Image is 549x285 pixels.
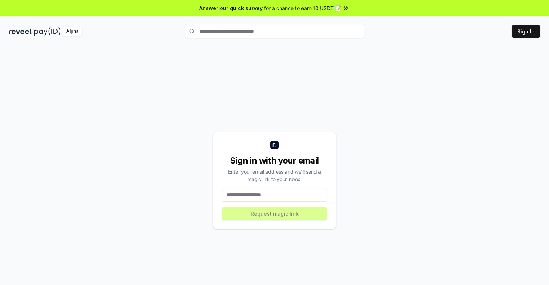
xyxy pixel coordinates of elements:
[270,141,279,149] img: logo_small
[222,155,327,166] div: Sign in with your email
[199,4,263,12] span: Answer our quick survey
[62,27,82,36] div: Alpha
[9,27,33,36] img: reveel_dark
[34,27,61,36] img: pay_id
[222,168,327,183] div: Enter your email address and we’ll send a magic link to your inbox.
[512,25,540,38] button: Sign In
[264,4,341,12] span: for a chance to earn 10 USDT 📝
